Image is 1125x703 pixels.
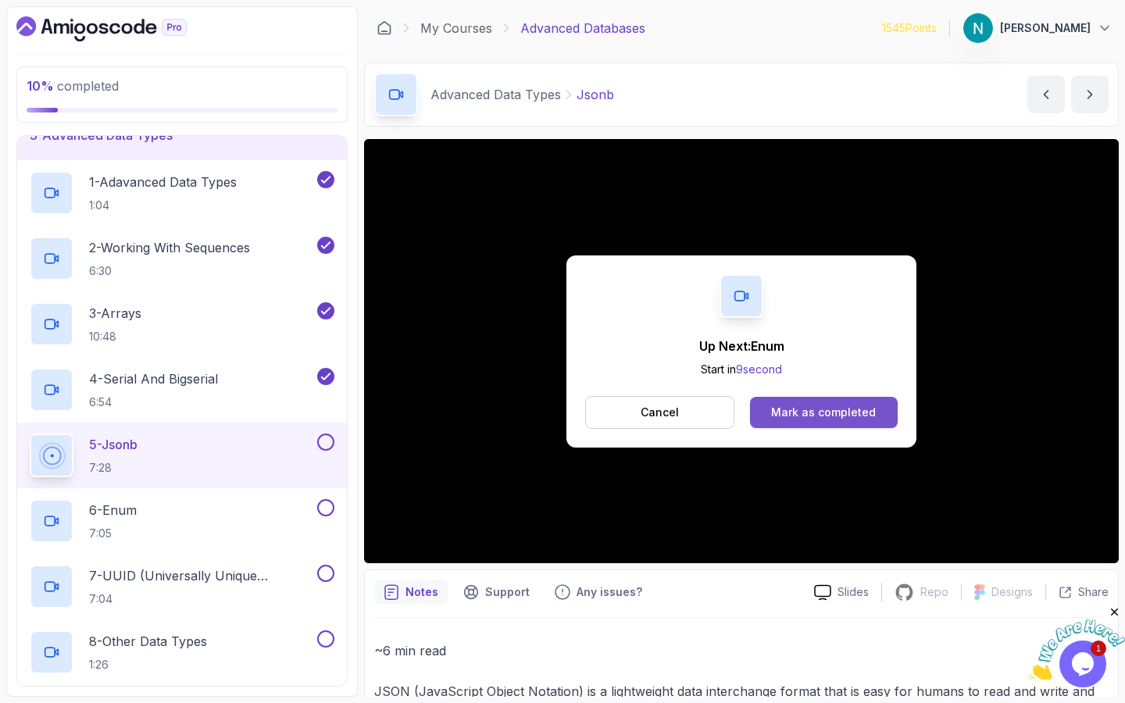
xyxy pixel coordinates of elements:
[1071,76,1109,113] button: next content
[802,584,881,601] a: Slides
[89,173,237,191] p: 1 - Adavanced Data Types
[520,19,645,37] p: Advanced Databases
[30,171,334,215] button: 1-Adavanced Data Types1:04
[1000,20,1091,36] p: [PERSON_NAME]
[454,580,539,605] button: Support button
[364,139,1119,563] iframe: 5 - JSONB
[1045,584,1109,600] button: Share
[430,85,561,104] p: Advanced Data Types
[89,394,218,410] p: 6:54
[89,329,141,344] p: 10:48
[30,237,334,280] button: 2-Working With Sequences6:30
[89,304,141,323] p: 3 - Arrays
[89,369,218,388] p: 4 - Serial And Bigserial
[577,85,614,104] p: Jsonb
[89,238,250,257] p: 2 - Working With Sequences
[374,640,1109,662] p: ~6 min read
[962,12,1112,44] button: user profile image[PERSON_NAME]
[89,632,207,651] p: 8 - Other Data Types
[1027,76,1065,113] button: previous content
[374,580,448,605] button: notes button
[30,565,334,608] button: 7-UUID (Universally Unique Identifier)7:04
[89,566,314,585] p: 7 - UUID (Universally Unique Identifier)
[89,657,207,673] p: 1:26
[882,20,937,36] p: 1545 Points
[699,362,784,377] p: Start in
[699,337,784,355] p: Up Next: Enum
[1078,584,1109,600] p: Share
[16,16,223,41] a: Dashboard
[27,78,119,94] span: completed
[641,405,679,420] p: Cancel
[420,19,492,37] a: My Courses
[920,584,948,600] p: Repo
[30,302,334,346] button: 3-Arrays10:48
[30,630,334,674] button: 8-Other Data Types1:26
[377,20,392,36] a: Dashboard
[89,263,250,279] p: 6:30
[89,460,137,476] p: 7:28
[771,405,876,420] div: Mark as completed
[750,397,898,428] button: Mark as completed
[736,362,782,376] span: 9 second
[585,396,734,429] button: Cancel
[89,435,137,454] p: 5 - Jsonb
[545,580,652,605] button: Feedback button
[89,591,314,607] p: 7:04
[27,78,54,94] span: 10 %
[30,368,334,412] button: 4-Serial And Bigserial6:54
[89,501,137,519] p: 6 - Enum
[30,499,334,543] button: 6-Enum7:05
[577,584,642,600] p: Any issues?
[89,526,137,541] p: 7:05
[991,584,1033,600] p: Designs
[963,13,993,43] img: user profile image
[405,584,438,600] p: Notes
[30,434,334,477] button: 5-Jsonb7:28
[485,584,530,600] p: Support
[1028,605,1125,680] iframe: chat widget
[89,198,237,213] p: 1:04
[837,584,869,600] p: Slides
